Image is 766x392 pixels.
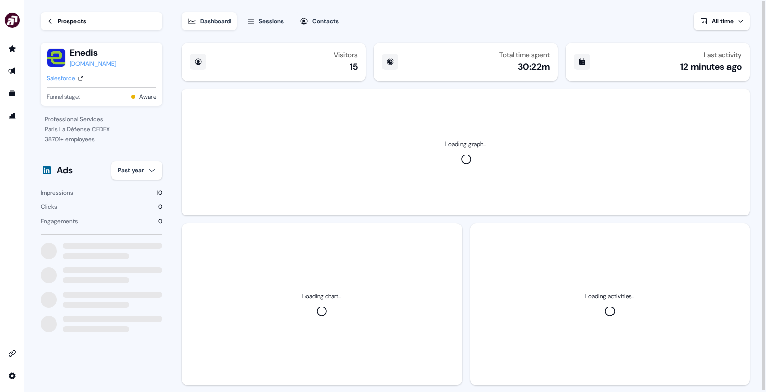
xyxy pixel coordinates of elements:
a: Go to integrations [4,345,20,362]
a: Go to outbound experience [4,63,20,79]
a: Go to attribution [4,108,20,124]
div: 10 [157,188,162,198]
div: 38701 + employees [45,134,158,145]
div: 30:22m [518,61,550,73]
div: 15 [350,61,358,73]
button: Sessions [241,12,290,30]
span: Funnel stage: [47,92,80,102]
div: Salesforce [47,73,75,83]
button: Enedis [70,47,116,59]
button: Dashboard [182,12,237,30]
button: Past year [111,161,162,180]
div: Loading graph... [445,139,486,149]
div: Dashboard [200,16,231,26]
button: Contacts [294,12,345,30]
button: Aware [139,92,156,102]
a: Go to templates [4,85,20,101]
a: [DOMAIN_NAME] [70,59,116,69]
div: Contacts [312,16,339,26]
a: Prospects [41,12,162,30]
div: Loading activities... [585,291,634,301]
a: Go to prospects [4,41,20,57]
div: Impressions [41,188,73,198]
div: Loading chart... [302,291,341,301]
a: Go to integrations [4,368,20,384]
div: 0 [158,216,162,226]
div: 12 minutes ago [680,61,742,73]
div: Total time spent [499,51,550,59]
div: Prospects [58,16,86,26]
div: Ads [57,164,73,176]
div: Clicks [41,202,57,212]
div: Professional Services [45,114,158,124]
div: Sessions [259,16,284,26]
span: All time [712,17,734,25]
div: Visitors [334,51,358,59]
div: 0 [158,202,162,212]
div: Engagements [41,216,78,226]
div: Last activity [704,51,742,59]
div: Paris La Défense CEDEX [45,124,158,134]
button: All time [694,12,750,30]
a: Salesforce [47,73,84,83]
